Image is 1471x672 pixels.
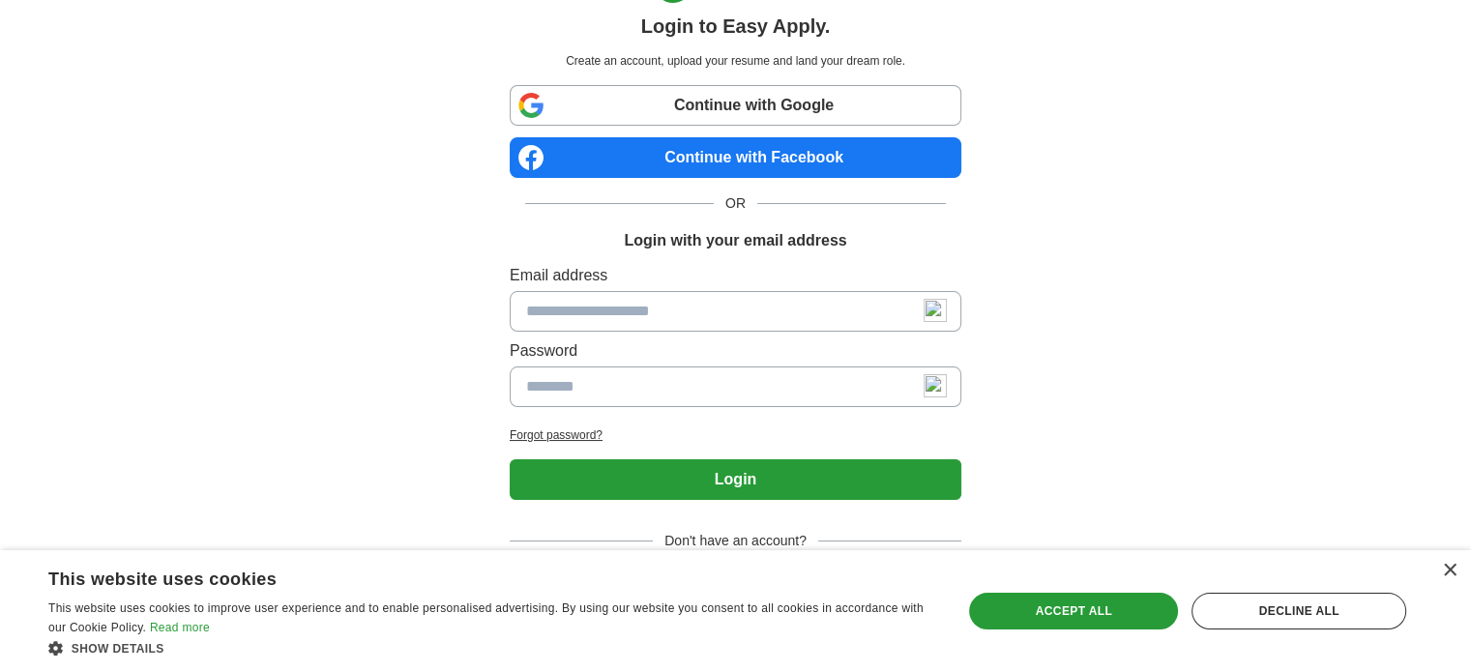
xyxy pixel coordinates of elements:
span: This website uses cookies to improve user experience and to enable personalised advertising. By u... [48,601,924,634]
a: Read more, opens a new window [150,621,210,634]
div: Accept all [969,593,1178,629]
div: Close [1442,564,1456,578]
img: npw-badge-icon-locked.svg [924,299,947,322]
span: Don't have an account? [653,531,818,551]
a: Forgot password? [510,426,961,444]
span: Show details [72,642,164,656]
a: Continue with Facebook [510,137,961,178]
a: Continue with Google [510,85,961,126]
div: This website uses cookies [48,562,887,591]
div: Decline all [1192,593,1406,629]
h1: Login to Easy Apply. [641,12,831,41]
label: Email address [510,264,961,287]
button: Login [510,459,961,500]
span: OR [714,193,757,214]
label: Password [510,339,961,363]
p: Create an account, upload your resume and land your dream role. [514,52,957,70]
div: Show details [48,638,935,657]
h1: Login with your email address [624,229,846,252]
img: npw-badge-icon-locked.svg [924,374,947,397]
